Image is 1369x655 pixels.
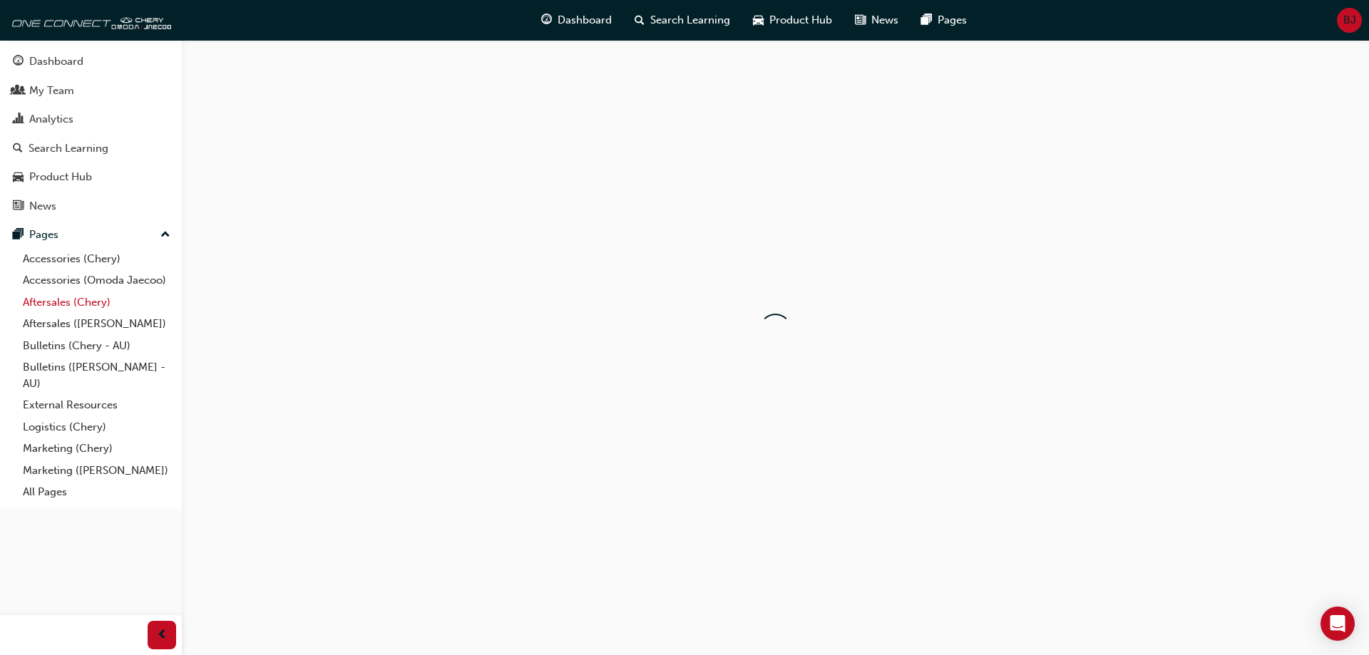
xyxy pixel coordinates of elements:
[13,113,24,126] span: chart-icon
[753,11,764,29] span: car-icon
[623,6,742,35] a: search-iconSearch Learning
[17,292,176,314] a: Aftersales (Chery)
[17,335,176,357] a: Bulletins (Chery - AU)
[855,11,866,29] span: news-icon
[17,269,176,292] a: Accessories (Omoda Jaecoo)
[13,171,24,184] span: car-icon
[558,12,612,29] span: Dashboard
[157,626,168,644] span: prev-icon
[13,143,23,155] span: search-icon
[6,222,176,248] button: Pages
[6,106,176,133] a: Analytics
[13,85,24,98] span: people-icon
[17,394,176,416] a: External Resources
[29,169,92,185] div: Product Hub
[6,48,176,75] a: Dashboard
[29,227,58,243] div: Pages
[742,6,844,35] a: car-iconProduct Hub
[17,356,176,394] a: Bulletins ([PERSON_NAME] - AU)
[29,111,73,128] div: Analytics
[910,6,978,35] a: pages-iconPages
[938,12,967,29] span: Pages
[635,11,645,29] span: search-icon
[6,135,176,162] a: Search Learning
[871,12,898,29] span: News
[6,78,176,104] a: My Team
[29,198,56,215] div: News
[1337,8,1362,33] button: BJ
[769,12,832,29] span: Product Hub
[160,226,170,244] span: up-icon
[17,248,176,270] a: Accessories (Chery)
[17,313,176,335] a: Aftersales ([PERSON_NAME])
[1343,12,1356,29] span: BJ
[6,46,176,222] button: DashboardMy TeamAnalyticsSearch LearningProduct HubNews
[17,416,176,438] a: Logistics (Chery)
[29,83,74,99] div: My Team
[7,6,171,34] img: oneconnect
[17,438,176,460] a: Marketing (Chery)
[13,229,24,242] span: pages-icon
[844,6,910,35] a: news-iconNews
[13,200,24,213] span: news-icon
[29,140,108,157] div: Search Learning
[1321,607,1355,641] div: Open Intercom Messenger
[6,164,176,190] a: Product Hub
[17,460,176,482] a: Marketing ([PERSON_NAME])
[530,6,623,35] a: guage-iconDashboard
[650,12,730,29] span: Search Learning
[17,481,176,503] a: All Pages
[13,56,24,68] span: guage-icon
[29,53,83,70] div: Dashboard
[921,11,932,29] span: pages-icon
[6,193,176,220] a: News
[541,11,552,29] span: guage-icon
